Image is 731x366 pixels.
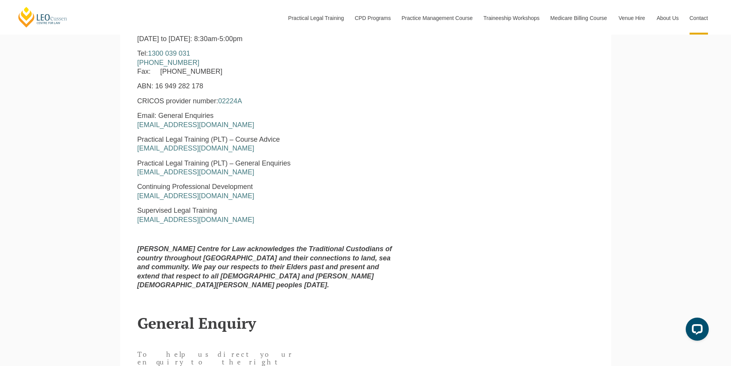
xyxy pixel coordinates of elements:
[137,245,392,289] strong: [PERSON_NAME] Centre for Law acknowledges the Traditional Custodians of country throughout [GEOGR...
[137,216,254,224] a: [EMAIL_ADDRESS][DOMAIN_NAME]
[17,6,68,28] a: [PERSON_NAME] Centre for Law
[137,97,399,106] p: CRICOS provider number:
[137,82,399,91] p: ABN: 16 949 282 178
[137,192,254,200] a: [EMAIL_ADDRESS][DOMAIN_NAME]
[613,2,651,35] a: Venue Hire
[349,2,396,35] a: CPD Programs
[680,315,712,347] iframe: LiveChat chat widget
[137,49,399,76] p: Tel: Fax: [PHONE_NUMBER]
[137,111,399,129] p: Email: General Enquiries
[478,2,545,35] a: Traineeship Workshops
[218,97,242,105] a: 02224A
[545,2,613,35] a: Medicare Billing Course
[137,168,254,176] a: [EMAIL_ADDRESS][DOMAIN_NAME]
[148,50,190,57] a: 1300 039 031
[137,144,254,152] a: [EMAIL_ADDRESS][DOMAIN_NAME]
[137,206,399,224] p: Supervised Legal Training
[137,59,200,66] a: [PHONE_NUMBER]
[137,135,399,153] p: Practical Legal Training (PLT) – Course Advice
[282,2,349,35] a: Practical Legal Training
[137,159,291,167] span: Practical Legal Training (PLT) – General Enquiries
[651,2,684,35] a: About Us
[684,2,714,35] a: Contact
[396,2,478,35] a: Practice Management Course
[137,182,399,200] p: Continuing Professional Development
[137,121,254,129] a: [EMAIL_ADDRESS][DOMAIN_NAME]
[137,315,594,331] h2: General Enquiry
